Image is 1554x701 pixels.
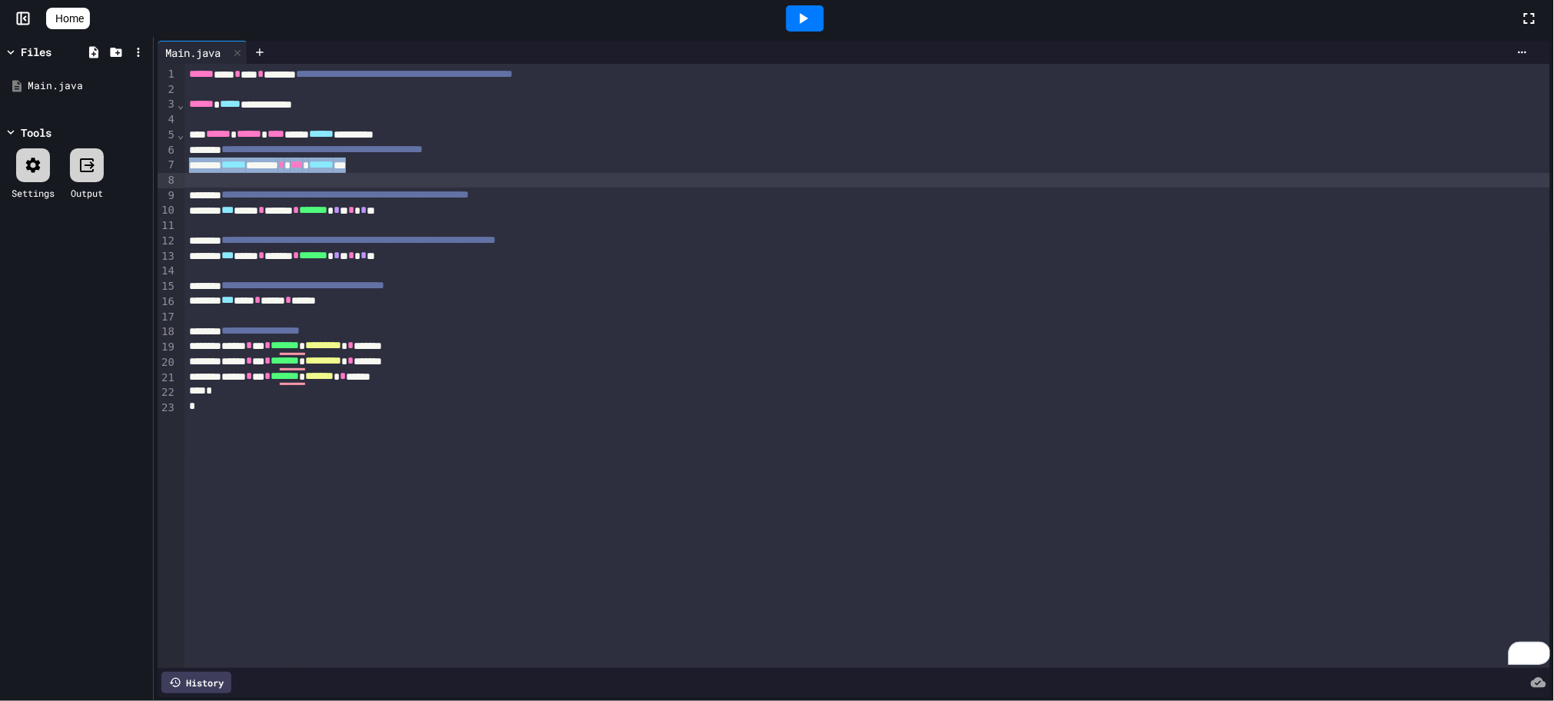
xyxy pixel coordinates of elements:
div: Files [21,44,51,60]
div: 15 [158,279,177,294]
span: Home [55,11,84,26]
div: 8 [158,173,177,188]
div: Main.java [158,45,228,61]
div: 2 [158,82,177,98]
div: History [161,672,231,693]
div: 20 [158,355,177,370]
div: Main.java [28,78,148,94]
div: 5 [158,128,177,143]
div: 3 [158,97,177,112]
span: Fold line [177,128,184,141]
div: 14 [158,264,177,279]
div: 9 [158,188,177,204]
div: 18 [158,324,177,340]
div: 4 [158,112,177,128]
div: 13 [158,249,177,264]
div: 6 [158,143,177,158]
div: 21 [158,370,177,386]
span: Fold line [177,98,184,111]
a: Home [46,8,90,29]
div: 7 [158,158,177,173]
div: 23 [158,400,177,416]
div: 17 [158,310,177,325]
div: Tools [21,125,51,141]
div: Output [71,186,103,200]
div: 22 [158,385,177,400]
div: To enrich screen reader interactions, please activate Accessibility in Grammarly extension settings [184,64,1551,668]
div: Main.java [158,41,247,64]
div: 19 [158,340,177,355]
div: 10 [158,203,177,218]
div: 11 [158,218,177,234]
div: Settings [12,186,55,200]
div: 12 [158,234,177,249]
div: 1 [158,67,177,82]
div: 16 [158,294,177,310]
